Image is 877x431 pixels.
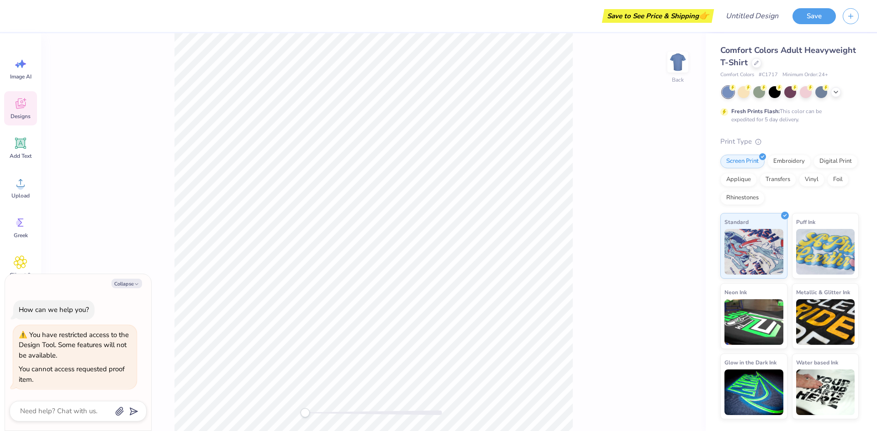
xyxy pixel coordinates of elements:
button: Save [792,8,836,24]
span: Comfort Colors Adult Heavyweight T-Shirt [720,45,856,68]
img: Glow in the Dark Ink [724,369,783,415]
span: 👉 [699,10,709,21]
span: # C1717 [759,71,778,79]
span: Standard [724,217,749,227]
div: Save to See Price & Shipping [604,9,712,23]
div: Accessibility label [301,408,310,417]
div: Print Type [720,136,859,147]
span: Image AI [10,73,32,80]
div: Transfers [760,173,796,187]
strong: Fresh Prints Flash: [731,108,780,115]
span: Metallic & Glitter Ink [796,287,850,297]
div: Back [672,76,684,84]
span: Glow in the Dark Ink [724,358,777,367]
div: Embroidery [767,155,811,168]
div: Rhinestones [720,191,765,205]
span: Puff Ink [796,217,815,227]
span: Neon Ink [724,287,747,297]
span: Designs [11,113,31,120]
div: Applique [720,173,757,187]
span: Clipart & logos [5,271,36,286]
img: Metallic & Glitter Ink [796,299,855,345]
div: You cannot access requested proof item. [19,364,125,384]
span: Comfort Colors [720,71,754,79]
img: Puff Ink [796,229,855,275]
div: Screen Print [720,155,765,168]
img: Water based Ink [796,369,855,415]
div: Vinyl [799,173,824,187]
div: How can we help you? [19,305,89,314]
span: Upload [11,192,30,199]
div: You have restricted access to the Design Tool. Some features will not be available. [19,330,129,360]
button: Collapse [111,279,142,288]
span: Greek [14,232,28,239]
img: Back [669,53,687,71]
img: Neon Ink [724,299,783,345]
input: Untitled Design [719,7,786,25]
span: Water based Ink [796,358,838,367]
span: Add Text [10,152,32,160]
span: Minimum Order: 24 + [782,71,828,79]
div: This color can be expedited for 5 day delivery. [731,107,844,124]
img: Standard [724,229,783,275]
div: Foil [827,173,849,187]
div: Digital Print [814,155,858,168]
